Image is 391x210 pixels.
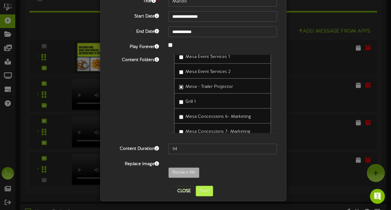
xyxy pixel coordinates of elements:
div: Open Intercom Messenger [370,189,385,204]
button: Save [196,186,213,196]
input: 15 [168,144,277,154]
button: Close [174,186,194,196]
input: Mesa Concessions 7- Marketing [179,130,183,134]
input: Mesa Event Services 1 [179,55,183,59]
span: Mesa Event Services 2 [185,69,230,74]
label: Content Folders [105,55,164,63]
label: Content Duration [105,144,164,152]
label: Start Date [105,11,164,20]
input: Mesa Concessions 6- Marketing [179,115,183,119]
input: Grill 1 [179,100,183,104]
label: Play Forever [105,42,164,50]
span: Grill 1 [185,99,196,104]
input: Mesa - Trailer Projector [179,85,183,89]
label: Replace Image [105,159,164,167]
input: Mesa Event Services 2 [179,70,183,74]
span: Mesa Concessions 7- Marketing [185,129,250,134]
span: Mesa Concessions 6- Marketing [185,114,251,119]
span: Mesa Event Services 1 [185,55,230,59]
label: End Date [105,26,164,35]
span: Mesa - Trailer Projector [185,84,233,89]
